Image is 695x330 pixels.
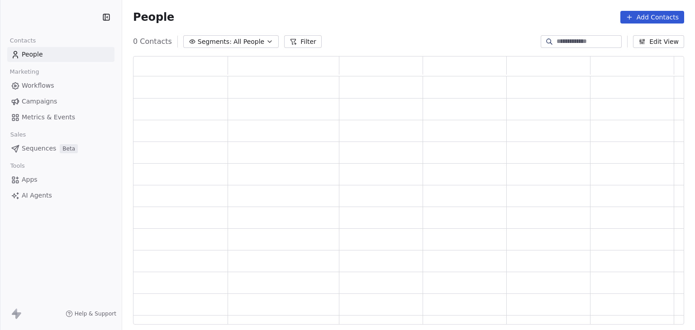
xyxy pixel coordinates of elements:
[22,97,57,106] span: Campaigns
[7,47,114,62] a: People
[198,37,232,47] span: Segments:
[633,35,684,48] button: Edit View
[22,175,38,184] span: Apps
[60,144,78,153] span: Beta
[7,141,114,156] a: SequencesBeta
[22,113,75,122] span: Metrics & Events
[7,110,114,125] a: Metrics & Events
[7,172,114,187] a: Apps
[22,191,52,200] span: AI Agents
[7,188,114,203] a: AI Agents
[75,310,116,317] span: Help & Support
[233,37,264,47] span: All People
[620,11,684,24] button: Add Contacts
[7,94,114,109] a: Campaigns
[6,128,30,141] span: Sales
[6,159,29,173] span: Tools
[66,310,116,317] a: Help & Support
[22,144,56,153] span: Sequences
[284,35,322,48] button: Filter
[133,10,174,24] span: People
[133,36,172,47] span: 0 Contacts
[6,65,43,79] span: Marketing
[6,34,40,47] span: Contacts
[22,50,43,59] span: People
[7,78,114,93] a: Workflows
[22,81,54,90] span: Workflows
